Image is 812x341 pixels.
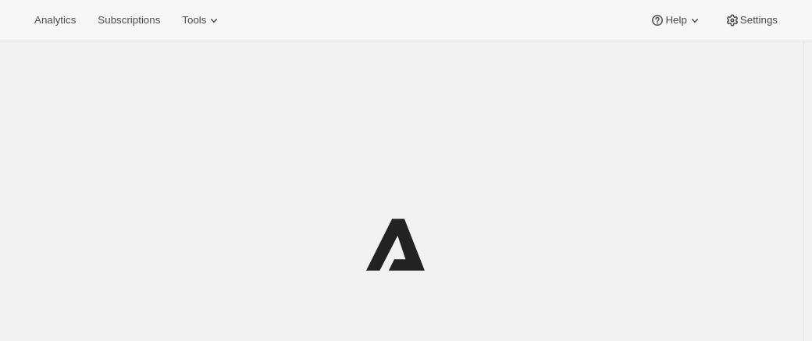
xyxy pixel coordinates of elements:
button: Subscriptions [88,9,169,31]
span: Subscriptions [98,14,160,27]
button: Help [640,9,711,31]
span: Help [665,14,686,27]
button: Tools [173,9,231,31]
span: Tools [182,14,206,27]
button: Settings [715,9,787,31]
button: Analytics [25,9,85,31]
span: Analytics [34,14,76,27]
span: Settings [740,14,778,27]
